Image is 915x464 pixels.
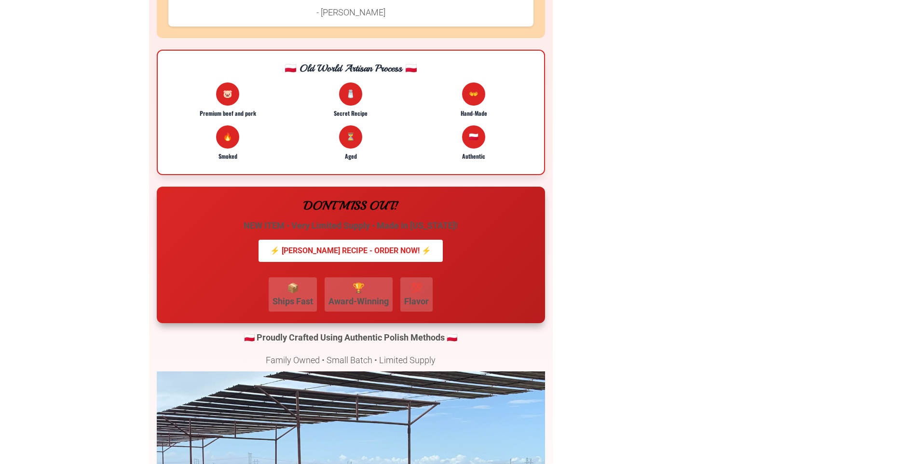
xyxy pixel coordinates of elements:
div: ⏳ [339,125,362,149]
h3: Secret Recipe [292,109,410,117]
p: Flavor [404,295,429,308]
p: Ships Fast [273,295,313,308]
h3: Premium beef and pork [169,109,287,117]
p: - [PERSON_NAME] [176,6,526,19]
h2: DON'T MISS OUT! [168,198,533,213]
span: 📦 [287,282,299,294]
div: 🇵🇱 [462,125,485,149]
h3: Hand-Made [415,109,533,117]
div: 👐 [462,82,485,106]
div: 🐷 [216,82,239,106]
h3: Aged [292,152,410,160]
span: 🏆 [353,282,365,294]
p: 🇵🇱 Proudly Crafted Using Authentic Polish Methods 🇵🇱 [157,331,545,344]
h3: Authentic [415,152,533,160]
h2: 🇵🇱 Old World Artisan Process 🇵🇱 [169,62,533,75]
span: 💯 [410,282,423,294]
div: 🧂 [339,82,362,106]
div: ⚡ [PERSON_NAME] RECIPE - ORDER NOW! ⚡ [259,240,443,262]
p: NEW ITEM • Very Limited Supply • Made in [US_STATE]! [168,219,533,232]
p: Award-Winning [328,295,389,308]
span: 🔥 [223,132,232,142]
h3: Smoked [169,152,287,160]
p: Family Owned • Small Batch • Limited Supply [157,354,545,367]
